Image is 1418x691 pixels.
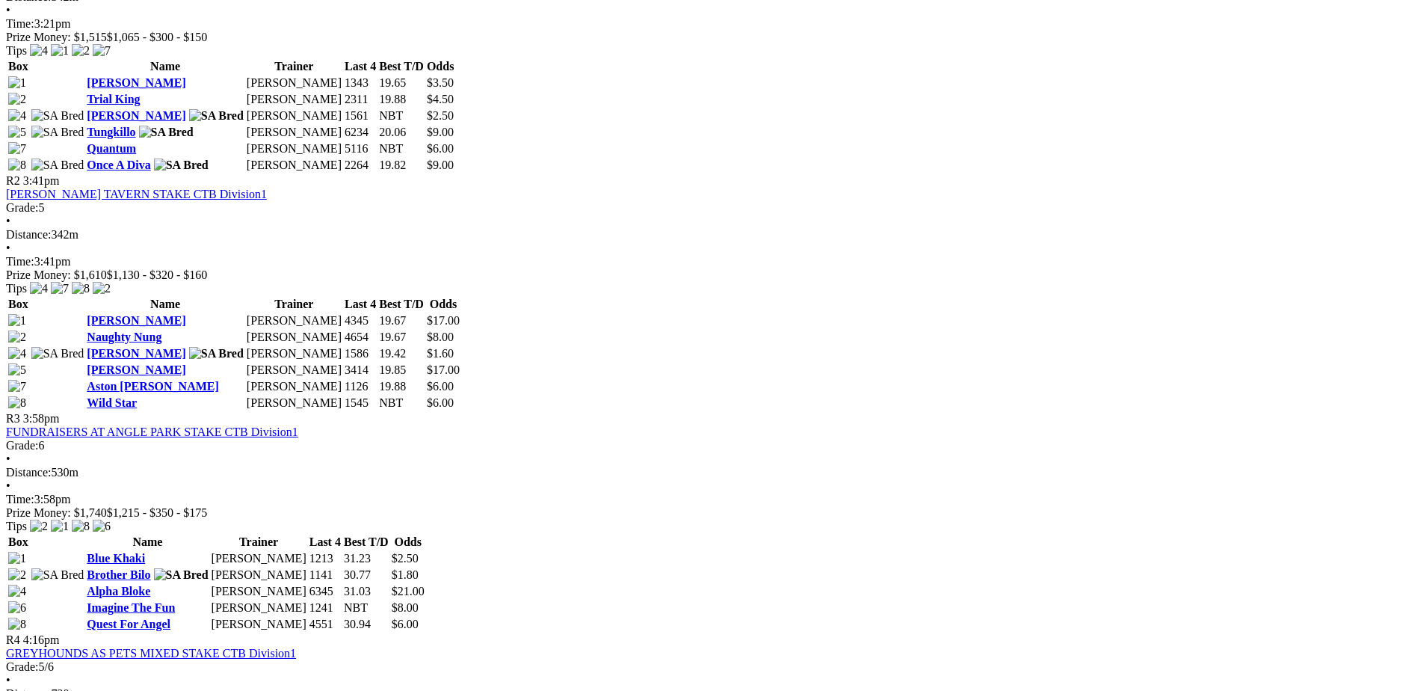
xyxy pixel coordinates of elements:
span: • [6,674,10,687]
th: Odds [391,535,425,550]
td: 2311 [344,92,377,107]
td: [PERSON_NAME] [246,76,342,90]
span: Time: [6,493,34,506]
img: 2 [8,93,26,106]
img: 8 [72,282,90,295]
span: $1,215 - $350 - $175 [107,506,208,519]
a: Alpha Bloke [87,585,150,598]
a: [PERSON_NAME] [87,363,185,376]
img: 1 [8,76,26,90]
td: 4345 [344,313,377,328]
span: Time: [6,17,34,30]
img: SA Bred [139,126,194,139]
a: Naughty Nung [87,331,161,343]
td: 30.94 [343,617,389,632]
td: [PERSON_NAME] [246,158,342,173]
a: [PERSON_NAME] [87,109,185,122]
span: R4 [6,633,20,646]
div: Prize Money: $1,515 [6,31,1412,44]
span: Grade: [6,439,39,452]
td: 31.23 [343,551,389,566]
img: 5 [8,363,26,377]
span: Tips [6,44,27,57]
span: 3:58pm [23,412,60,425]
td: 19.67 [378,313,425,328]
a: [PERSON_NAME] [87,347,185,360]
td: [PERSON_NAME] [246,346,342,361]
img: SA Bred [31,159,84,172]
img: 7 [93,44,111,58]
a: [PERSON_NAME] [87,314,185,327]
th: Odds [426,59,454,74]
a: Imagine The Fun [87,601,175,614]
div: 3:58pm [6,493,1412,506]
td: 19.42 [378,346,425,361]
span: • [6,242,10,254]
span: Tips [6,520,27,532]
span: Time: [6,255,34,268]
td: [PERSON_NAME] [246,379,342,394]
img: 8 [8,159,26,172]
div: 6 [6,439,1412,452]
span: 4:16pm [23,633,60,646]
span: • [6,4,10,16]
a: Wild Star [87,396,137,409]
img: 1 [51,44,69,58]
img: 6 [93,520,111,533]
a: Once A Diva [87,159,150,171]
img: 1 [51,520,69,533]
a: Brother Bilo [87,568,150,581]
span: $6.00 [392,618,419,630]
div: 5 [6,201,1412,215]
td: 4551 [309,617,342,632]
span: Tips [6,282,27,295]
div: Prize Money: $1,610 [6,268,1412,282]
img: 2 [72,44,90,58]
img: SA Bred [31,568,84,582]
span: $9.00 [427,159,454,171]
th: Trainer [246,297,342,312]
td: [PERSON_NAME] [246,108,342,123]
img: 2 [93,282,111,295]
img: 1 [8,314,26,328]
span: 3:41pm [23,174,60,187]
span: $2.50 [392,552,419,565]
span: $6.00 [427,142,454,155]
span: $3.50 [427,76,454,89]
span: Box [8,60,28,73]
span: $6.00 [427,380,454,393]
td: 4654 [344,330,377,345]
td: 6234 [344,125,377,140]
td: 31.03 [343,584,389,599]
td: 20.06 [378,125,425,140]
img: 4 [30,282,48,295]
th: Name [86,535,209,550]
span: Grade: [6,201,39,214]
div: 3:41pm [6,255,1412,268]
div: Prize Money: $1,740 [6,506,1412,520]
span: R2 [6,174,20,187]
img: 7 [8,380,26,393]
td: [PERSON_NAME] [246,141,342,156]
th: Best T/D [378,297,425,312]
span: $21.00 [392,585,425,598]
th: Last 4 [344,59,377,74]
td: [PERSON_NAME] [246,125,342,140]
span: Grade: [6,660,39,673]
td: 19.67 [378,330,425,345]
a: Quest For Angel [87,618,170,630]
td: 19.65 [378,76,425,90]
td: [PERSON_NAME] [211,617,307,632]
span: • [6,215,10,227]
td: 19.85 [378,363,425,378]
th: Name [86,297,244,312]
td: [PERSON_NAME] [246,396,342,411]
td: [PERSON_NAME] [211,584,307,599]
th: Last 4 [344,297,377,312]
td: [PERSON_NAME] [211,601,307,615]
img: SA Bred [31,126,84,139]
td: 1241 [309,601,342,615]
th: Name [86,59,244,74]
img: 4 [8,585,26,598]
img: SA Bred [189,347,244,360]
